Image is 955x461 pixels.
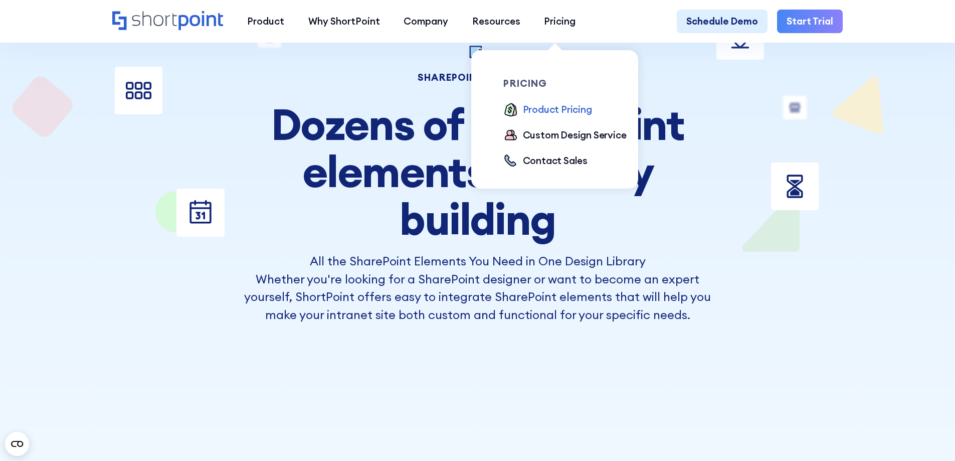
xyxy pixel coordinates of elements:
a: Why ShortPoint [296,10,392,34]
a: Home [112,11,223,32]
a: Product [235,10,296,34]
div: Resources [472,14,520,29]
a: Custom Design Service [503,128,626,144]
a: Schedule Demo [677,10,768,34]
iframe: Chat Widget [775,345,955,461]
div: pricing [503,79,637,88]
div: Why ShortPoint [308,14,380,29]
a: Company [392,10,460,34]
h3: All the SharePoint Elements You Need in One Design Library [241,252,714,270]
div: Company [404,14,448,29]
div: Product [247,14,284,29]
a: Product Pricing [503,102,592,118]
h1: SHAREPOINT ELEMENTS [241,73,714,82]
div: Pricing [544,14,576,29]
p: Whether you're looking for a SharePoint designer or want to become an expert yourself, ShortPoint... [241,270,714,324]
a: Pricing [532,10,588,34]
div: Custom Design Service [523,128,627,142]
div: Contact Sales [523,153,588,168]
a: Contact Sales [503,153,588,170]
div: Product Pricing [523,102,592,117]
button: Open CMP widget [5,432,29,456]
h2: Dozens of SharePoint elements for easy building [241,101,714,243]
a: Start Trial [777,10,843,34]
a: Resources [460,10,532,34]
